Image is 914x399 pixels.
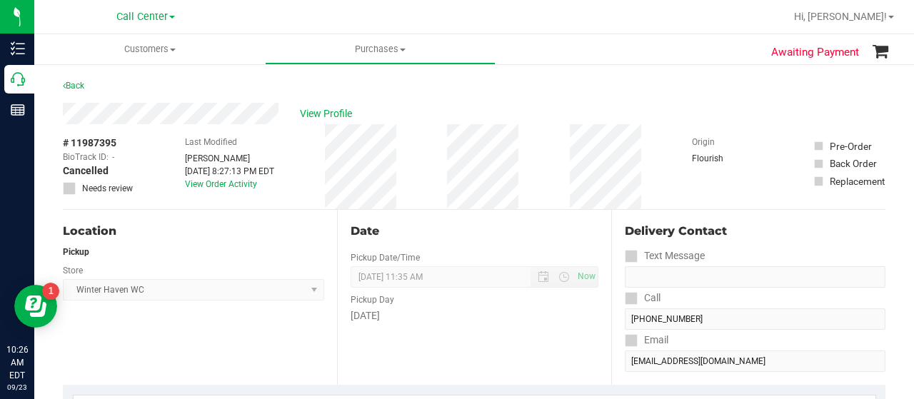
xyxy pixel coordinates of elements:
span: BioTrack ID: [63,151,109,163]
div: [PERSON_NAME] [185,152,274,165]
span: - [112,151,114,163]
div: [DATE] [351,308,598,323]
a: Back [63,81,84,91]
label: Origin [692,136,715,148]
p: 10:26 AM EDT [6,343,28,382]
div: Flourish [692,152,763,165]
span: Cancelled [63,163,109,178]
div: Location [63,223,324,240]
a: Customers [34,34,265,64]
div: Replacement [830,174,885,188]
iframe: Resource center unread badge [42,283,59,300]
label: Call [625,288,661,308]
span: Customers [34,43,265,56]
inline-svg: Inventory [11,41,25,56]
span: View Profile [300,106,357,121]
label: Store [63,264,83,277]
label: Email [625,330,668,350]
p: 09/23 [6,382,28,393]
span: # 11987395 [63,136,116,151]
div: [DATE] 8:27:13 PM EDT [185,165,274,178]
label: Pickup Date/Time [351,251,420,264]
span: Hi, [PERSON_NAME]! [794,11,887,22]
span: Needs review [82,182,133,195]
div: Back Order [830,156,877,171]
input: Format: (999) 999-9999 [625,266,885,288]
strong: Pickup [63,247,89,257]
inline-svg: Call Center [11,72,25,86]
a: View Order Activity [185,179,257,189]
span: Call Center [116,11,168,23]
input: Format: (999) 999-9999 [625,308,885,330]
div: Date [351,223,598,240]
a: Purchases [265,34,496,64]
span: Purchases [266,43,495,56]
iframe: Resource center [14,285,57,328]
label: Last Modified [185,136,237,148]
div: Pre-Order [830,139,872,153]
span: Awaiting Payment [771,44,859,61]
div: Delivery Contact [625,223,885,240]
label: Pickup Day [351,293,394,306]
label: Text Message [625,246,705,266]
inline-svg: Reports [11,103,25,117]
